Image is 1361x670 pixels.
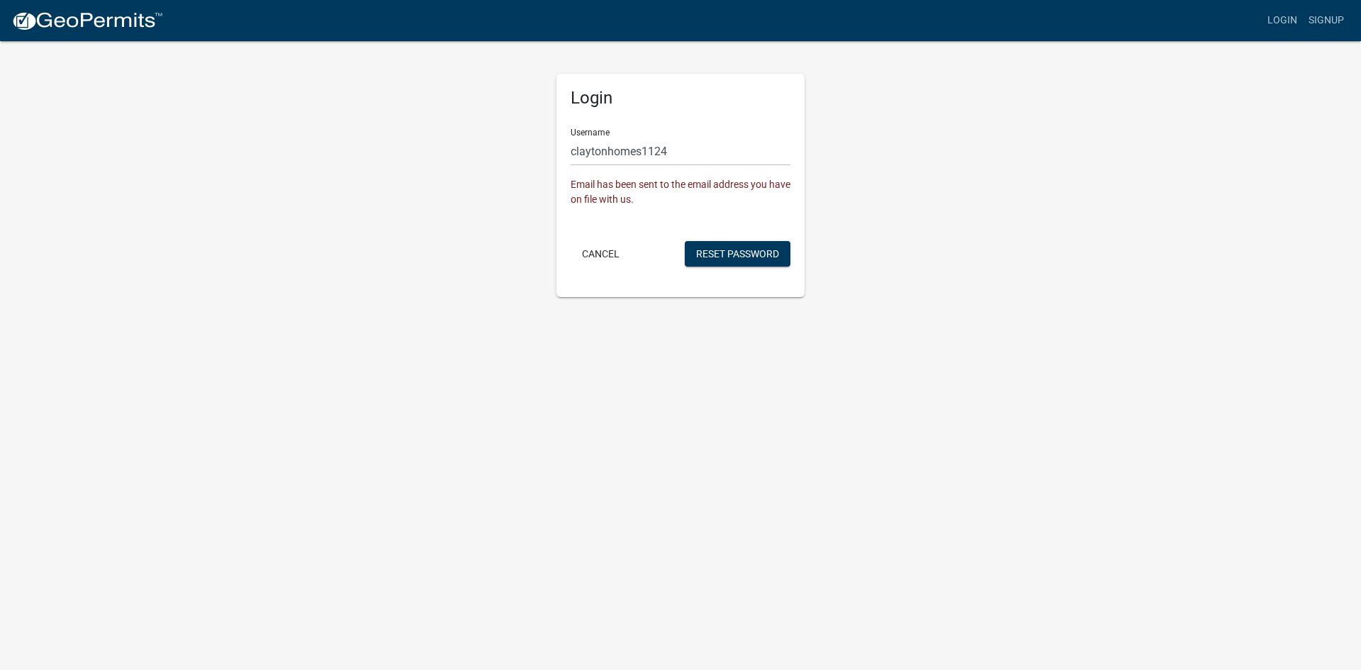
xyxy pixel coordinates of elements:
[685,241,790,267] button: Reset Password
[1262,7,1303,34] a: Login
[571,241,631,267] button: Cancel
[571,88,790,108] h5: Login
[571,177,790,207] div: Email has been sent to the email address you have on file with us.
[1303,7,1350,34] a: Signup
